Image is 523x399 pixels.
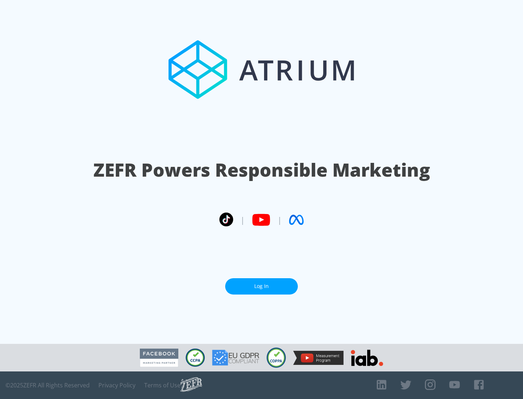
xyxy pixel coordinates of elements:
img: Facebook Marketing Partner [140,349,178,367]
img: IAB [351,350,383,366]
span: © 2025 ZEFR All Rights Reserved [5,382,90,389]
img: COPPA Compliant [267,347,286,368]
span: | [277,214,282,225]
h1: ZEFR Powers Responsible Marketing [93,157,430,182]
img: CCPA Compliant [186,349,205,367]
img: YouTube Measurement Program [293,351,344,365]
a: Terms of Use [144,382,181,389]
span: | [240,214,245,225]
a: Privacy Policy [98,382,135,389]
a: Log In [225,278,298,295]
img: GDPR Compliant [212,350,259,366]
